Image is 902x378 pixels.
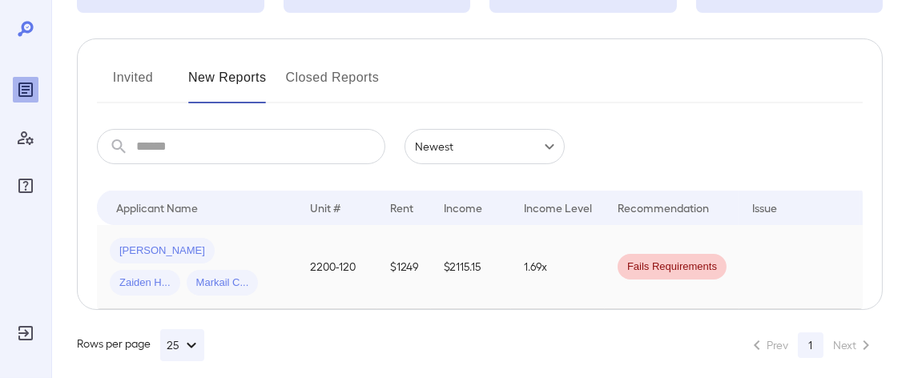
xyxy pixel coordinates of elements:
div: Log Out [13,320,38,346]
div: Income Level [524,198,592,217]
div: Unit # [310,198,340,217]
div: Manage Users [13,125,38,151]
div: Newest [405,129,565,164]
button: page 1 [798,332,823,358]
div: Rent [390,198,416,217]
div: Income [444,198,482,217]
td: $1249 [377,225,431,309]
td: $2115.15 [431,225,511,309]
span: [PERSON_NAME] [110,243,215,259]
div: Recommendation [618,198,709,217]
td: 2200-120 [297,225,377,309]
span: Fails Requirements [618,259,727,275]
button: Closed Reports [286,65,380,103]
button: Invited [97,65,169,103]
button: 25 [160,329,204,361]
div: Applicant Name [116,198,198,217]
td: 1.69x [511,225,605,309]
button: New Reports [188,65,267,103]
span: Zaiden H... [110,275,180,291]
div: Issue [752,198,778,217]
div: FAQ [13,173,38,199]
span: Markail C... [187,275,259,291]
nav: pagination navigation [740,332,883,358]
div: Rows per page [77,329,204,361]
div: Reports [13,77,38,103]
